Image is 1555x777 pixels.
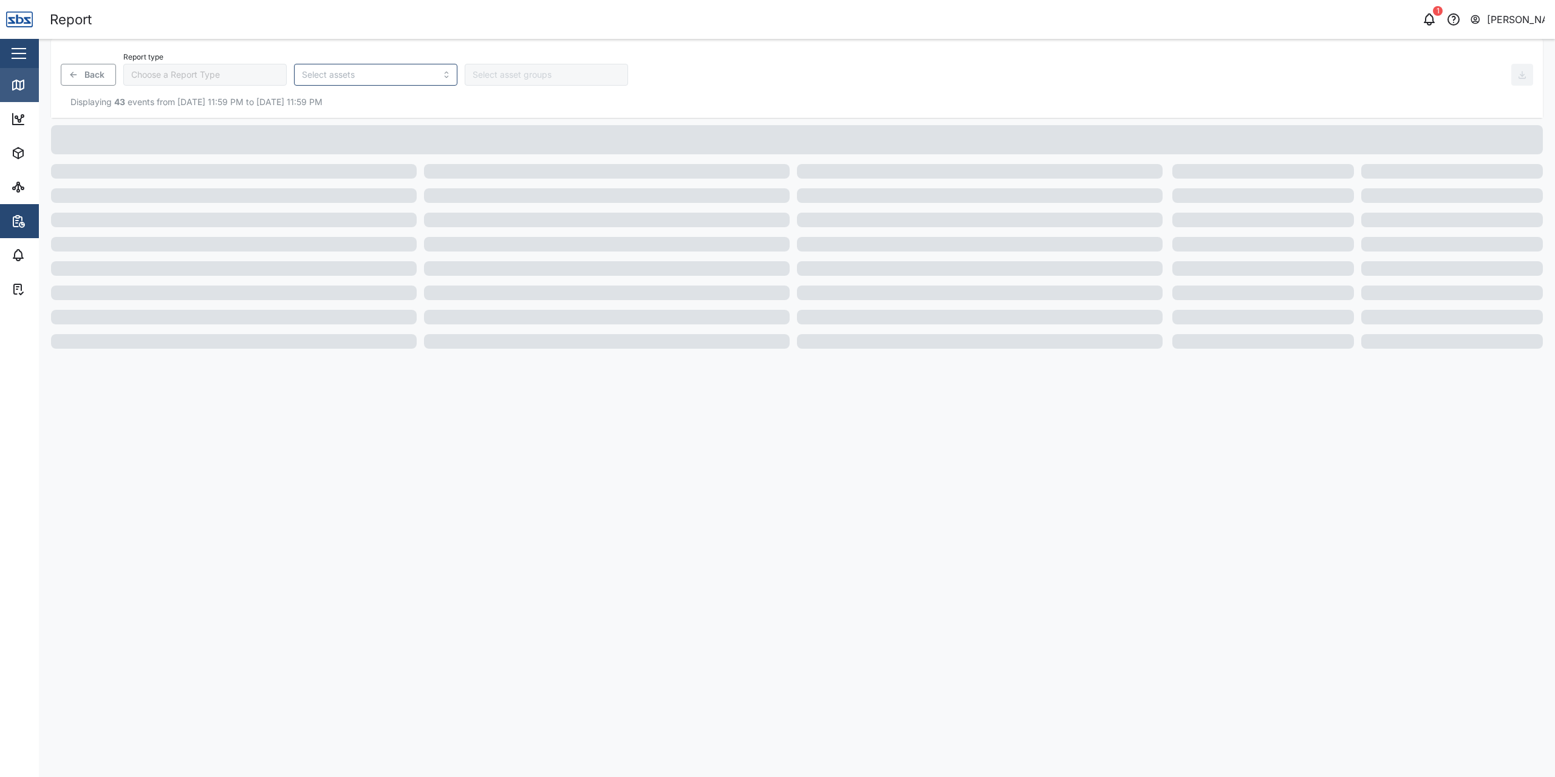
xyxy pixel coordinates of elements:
[1433,6,1443,16] div: 1
[50,9,92,30] div: Report
[32,180,61,194] div: Sites
[32,78,59,92] div: Map
[123,53,163,61] label: Report type
[32,112,86,126] div: Dashboard
[32,282,65,296] div: Tasks
[61,64,116,86] button: Back
[1469,11,1545,28] button: [PERSON_NAME]
[114,97,125,107] strong: 43
[61,95,1533,109] div: Displaying events from [DATE] 11:59 PM to [DATE] 11:59 PM
[6,6,33,33] img: Main Logo
[1487,12,1545,27] div: [PERSON_NAME]
[84,64,104,85] span: Back
[32,214,73,228] div: Reports
[302,70,435,80] input: Select assets
[32,248,69,262] div: Alarms
[32,146,69,160] div: Assets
